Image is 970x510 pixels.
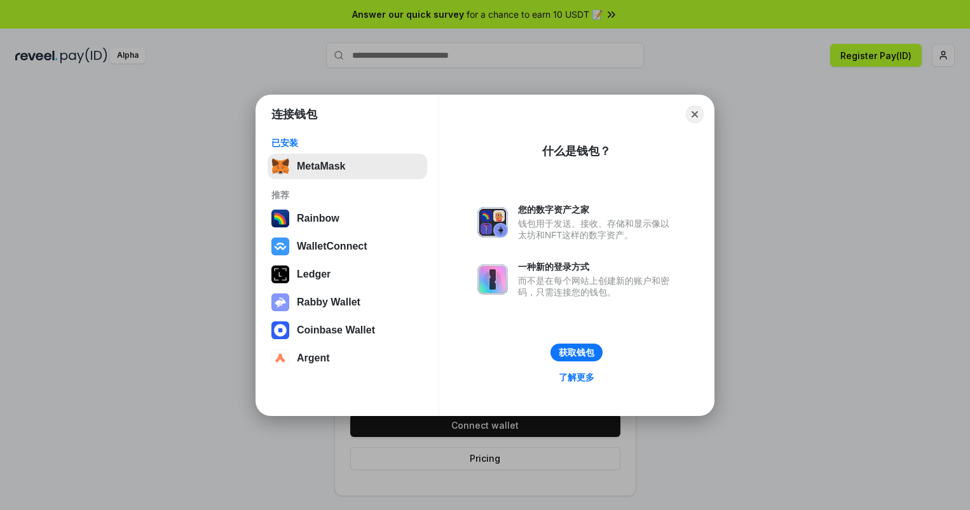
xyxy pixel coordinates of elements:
div: Ledger [297,269,331,280]
div: Rabby Wallet [297,297,360,308]
a: 了解更多 [551,369,602,386]
div: Coinbase Wallet [297,325,375,336]
div: Rainbow [297,213,339,224]
button: MetaMask [268,154,427,179]
div: 推荐 [271,189,423,201]
img: svg+xml,%3Csvg%20xmlns%3D%22http%3A%2F%2Fwww.w3.org%2F2000%2Fsvg%22%20width%3D%2228%22%20height%3... [271,265,289,283]
div: 已安装 [271,137,423,149]
button: Rabby Wallet [268,290,427,315]
img: svg+xml,%3Csvg%20xmlns%3D%22http%3A%2F%2Fwww.w3.org%2F2000%2Fsvg%22%20fill%3D%22none%22%20viewBox... [477,207,508,238]
div: 了解更多 [559,372,594,383]
button: Argent [268,346,427,371]
div: 您的数字资产之家 [518,204,676,215]
div: MetaMask [297,161,345,172]
img: svg+xml,%3Csvg%20fill%3D%22none%22%20height%3D%2233%22%20viewBox%3D%220%200%2035%2033%22%20width%... [271,158,289,175]
div: Argent [297,352,330,364]
div: 钱包用于发送、接收、存储和显示像以太坊和NFT这样的数字资产。 [518,218,676,241]
button: WalletConnect [268,234,427,259]
img: svg+xml,%3Csvg%20width%3D%2228%22%20height%3D%2228%22%20viewBox%3D%220%200%2028%2028%22%20fill%3D... [271,349,289,367]
button: Coinbase Wallet [268,318,427,343]
button: Rainbow [268,206,427,231]
button: Ledger [268,262,427,287]
img: svg+xml,%3Csvg%20width%3D%2228%22%20height%3D%2228%22%20viewBox%3D%220%200%2028%2028%22%20fill%3D... [271,238,289,255]
img: svg+xml,%3Csvg%20xmlns%3D%22http%3A%2F%2Fwww.w3.org%2F2000%2Fsvg%22%20fill%3D%22none%22%20viewBox... [271,293,289,311]
img: svg+xml,%3Csvg%20width%3D%2228%22%20height%3D%2228%22%20viewBox%3D%220%200%2028%2028%22%20fill%3D... [271,321,289,339]
div: 什么是钱包？ [542,144,611,159]
div: 获取钱包 [559,347,594,358]
button: Close [686,105,704,123]
button: 获取钱包 [550,344,603,361]
div: 而不是在每个网站上创建新的账户和密码，只需连接您的钱包。 [518,275,676,298]
img: svg+xml,%3Csvg%20xmlns%3D%22http%3A%2F%2Fwww.w3.org%2F2000%2Fsvg%22%20fill%3D%22none%22%20viewBox... [477,264,508,295]
img: svg+xml,%3Csvg%20width%3D%22120%22%20height%3D%22120%22%20viewBox%3D%220%200%20120%20120%22%20fil... [271,210,289,227]
div: 一种新的登录方式 [518,261,676,272]
div: WalletConnect [297,241,367,252]
h1: 连接钱包 [271,107,317,122]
